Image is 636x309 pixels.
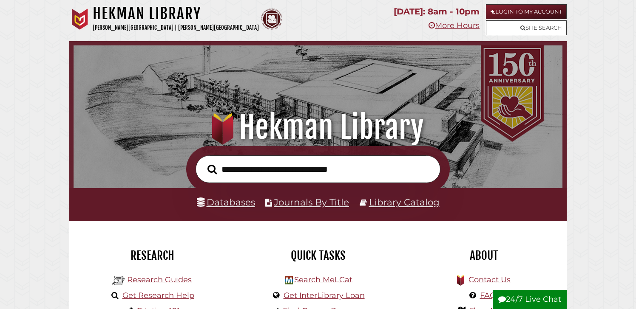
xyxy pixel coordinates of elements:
[480,291,500,300] a: FAQs
[369,197,440,208] a: Library Catalog
[407,248,560,263] h2: About
[69,8,91,30] img: Calvin University
[294,275,352,284] a: Search MeLCat
[93,23,259,33] p: [PERSON_NAME][GEOGRAPHIC_DATA] | [PERSON_NAME][GEOGRAPHIC_DATA]
[83,109,553,146] h1: Hekman Library
[486,4,567,19] a: Login to My Account
[207,164,217,174] i: Search
[394,4,480,19] p: [DATE]: 8am - 10pm
[429,21,480,30] a: More Hours
[486,20,567,35] a: Site Search
[127,275,192,284] a: Research Guides
[122,291,194,300] a: Get Research Help
[261,8,282,30] img: Calvin Theological Seminary
[284,291,365,300] a: Get InterLibrary Loan
[76,248,229,263] h2: Research
[197,197,255,208] a: Databases
[93,4,259,23] h1: Hekman Library
[285,276,293,284] img: Hekman Library Logo
[274,197,349,208] a: Journals By Title
[203,162,221,177] button: Search
[241,248,395,263] h2: Quick Tasks
[112,274,125,287] img: Hekman Library Logo
[468,275,511,284] a: Contact Us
